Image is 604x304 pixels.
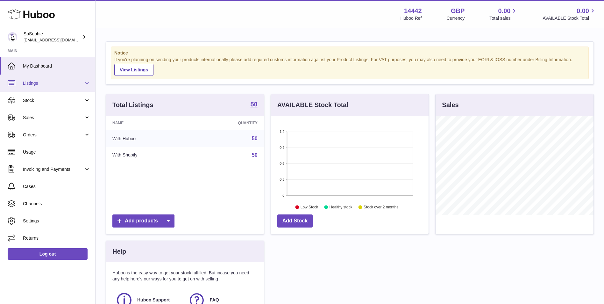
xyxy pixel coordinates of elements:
span: 0.00 [498,7,511,15]
span: Settings [23,218,90,224]
text: 1.2 [280,130,284,134]
span: My Dashboard [23,63,90,69]
span: Listings [23,80,84,86]
h3: Total Listings [112,101,153,109]
strong: 50 [250,101,257,107]
a: 50 [250,101,257,109]
span: FAQ [210,297,219,303]
th: Name [106,116,191,130]
a: 50 [252,152,258,158]
a: 0.00 AVAILABLE Stock Total [543,7,596,21]
h3: Sales [442,101,458,109]
span: 0.00 [577,7,589,15]
text: Low Stock [301,205,318,209]
span: Stock [23,98,84,104]
a: Add Stock [277,214,313,228]
p: Huboo is the easy way to get your stock fulfilled. But incase you need any help here's our ways f... [112,270,258,282]
span: Cases [23,184,90,190]
a: Add products [112,214,174,228]
span: Channels [23,201,90,207]
a: View Listings [114,64,153,76]
h3: AVAILABLE Stock Total [277,101,348,109]
text: 0.6 [280,162,284,165]
strong: 14442 [404,7,422,15]
span: Sales [23,115,84,121]
span: AVAILABLE Stock Total [543,15,596,21]
div: Huboo Ref [401,15,422,21]
div: If you're planning on sending your products internationally please add required customs informati... [114,57,585,76]
th: Quantity [191,116,264,130]
span: Usage [23,149,90,155]
text: Healthy stock [329,205,352,209]
text: 0 [282,193,284,197]
strong: Notice [114,50,585,56]
text: Stock over 2 months [364,205,398,209]
span: Huboo Support [137,297,170,303]
span: Returns [23,235,90,241]
span: Invoicing and Payments [23,166,84,172]
a: 50 [252,136,258,141]
span: [EMAIL_ADDRESS][DOMAIN_NAME] [24,37,94,42]
strong: GBP [451,7,465,15]
span: Orders [23,132,84,138]
a: Log out [8,248,88,260]
a: 0.00 Total sales [489,7,518,21]
td: With Huboo [106,130,191,147]
text: 0.3 [280,177,284,181]
div: SoSophie [24,31,81,43]
img: internalAdmin-14442@internal.huboo.com [8,32,17,42]
text: 0.9 [280,146,284,149]
span: Total sales [489,15,518,21]
td: With Shopify [106,147,191,163]
div: Currency [447,15,465,21]
h3: Help [112,247,126,256]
